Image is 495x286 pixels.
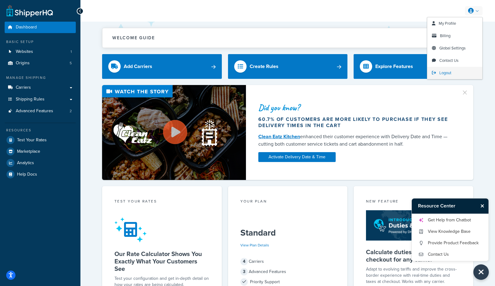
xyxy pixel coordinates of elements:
button: Close Resource Center [478,202,489,210]
span: Analytics [17,160,34,166]
a: Websites1 [5,46,76,58]
span: Logout [439,70,451,76]
span: 1 [71,49,72,54]
a: Contact Us [418,250,482,259]
a: Shipping Rules [5,94,76,105]
div: Carriers [240,257,335,266]
a: Carriers [5,82,76,93]
li: Advanced Features [5,105,76,117]
span: 3 [240,268,248,275]
a: Contact Us [427,54,482,67]
span: Origins [16,61,30,66]
a: View Knowledge Base [418,227,482,237]
div: enhanced their customer experience with Delivery Date and Time — cutting both customer service ti... [258,133,454,148]
h5: Our Rate Calculator Shows You Exactly What Your Customers See [114,250,209,272]
a: Clean Eatz Kitchen [258,133,300,140]
h2: Welcome Guide [112,36,155,40]
a: Add Carriers [102,54,222,79]
button: Close Resource Center [473,264,489,280]
div: Manage Shipping [5,75,76,80]
a: Origins5 [5,58,76,69]
a: Logout [427,67,482,79]
li: Websites [5,46,76,58]
button: Welcome Guide [102,28,473,48]
a: Analytics [5,157,76,169]
a: Billing [427,30,482,42]
span: My Profile [439,20,456,26]
h3: Resource Center [412,198,478,213]
span: Help Docs [17,172,37,177]
a: Get Help from Chatbot [418,215,482,225]
span: Marketplace [17,149,40,154]
div: Add Carriers [124,62,152,71]
div: Advanced Features [240,267,335,276]
div: Explore Features [375,62,413,71]
span: 5 [70,61,72,66]
span: Shipping Rules [16,97,45,102]
div: Test your rates [114,198,209,206]
span: Advanced Features [16,109,53,114]
a: View Plan Details [240,242,269,248]
h5: Calculate duties and taxes at checkout for any carrier [366,248,461,263]
h5: Standard [240,228,335,238]
span: Billing [440,33,450,39]
a: Provide Product Feedback [418,238,482,248]
span: Contact Us [439,58,458,63]
span: Websites [16,49,33,54]
li: Origins [5,58,76,69]
span: Dashboard [16,25,37,30]
div: Resources [5,128,76,133]
a: My Profile [427,17,482,30]
a: Help Docs [5,169,76,180]
div: Create Rules [250,62,278,71]
div: New Feature [366,198,461,206]
a: Dashboard [5,22,76,33]
span: Carriers [16,85,31,90]
a: Marketplace [5,146,76,157]
a: Activate Delivery Date & Time [258,152,336,162]
span: Test Your Rates [17,138,47,143]
p: Adapt to evolving tariffs and improve the cross-border experience with real-time duties and taxes... [366,266,461,285]
div: Did you know? [258,103,454,112]
div: 60.7% of customers are more likely to purchase if they see delivery times in the cart [258,116,454,129]
a: Global Settings [427,42,482,54]
span: Global Settings [439,45,466,51]
a: Create Rules [228,54,348,79]
span: 2 [70,109,72,114]
img: Video thumbnail [102,85,246,180]
div: Your Plan [240,198,335,206]
span: 4 [240,258,248,265]
a: Advanced Features2 [5,105,76,117]
a: Test Your Rates [5,134,76,146]
div: Basic Setup [5,39,76,45]
a: Explore Features [354,54,473,79]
